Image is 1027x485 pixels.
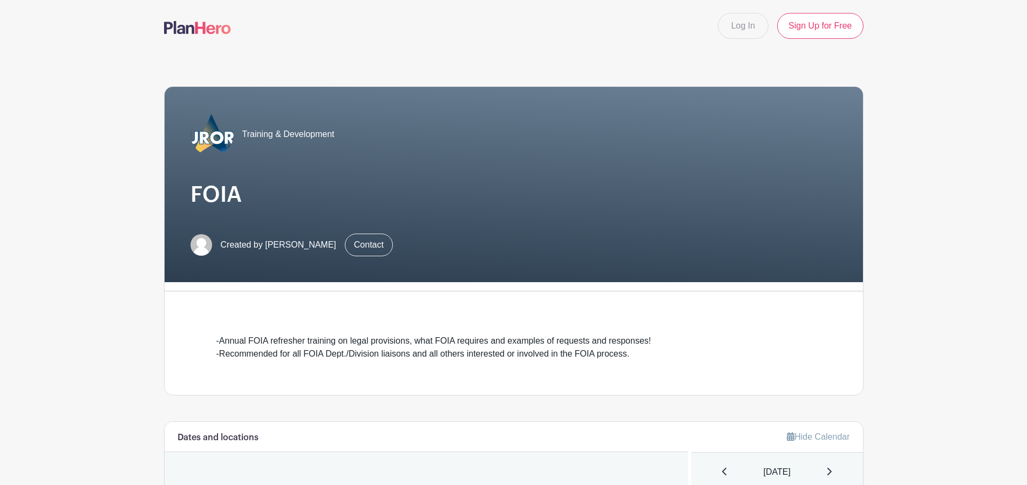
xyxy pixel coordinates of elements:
a: Log In [718,13,768,39]
a: Sign Up for Free [777,13,863,39]
span: [DATE] [764,466,791,479]
img: logo-507f7623f17ff9eddc593b1ce0a138ce2505c220e1c5a4e2b4648c50719b7d32.svg [164,21,231,34]
img: default-ce2991bfa6775e67f084385cd625a349d9dcbb7a52a09fb2fda1e96e2d18dcdb.png [191,234,212,256]
a: Contact [345,234,393,256]
h6: Dates and locations [178,433,259,443]
span: Created by [PERSON_NAME] [221,238,336,251]
span: Training & Development [242,128,335,141]
div: -Annual FOIA refresher training on legal provisions, what FOIA requires and examples of requests ... [216,334,811,360]
img: 2023_COA_Horiz_Logo_PMS_BlueStroke%204.png [191,113,234,156]
h1: FOIA [191,182,837,208]
a: Hide Calendar [787,432,849,441]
